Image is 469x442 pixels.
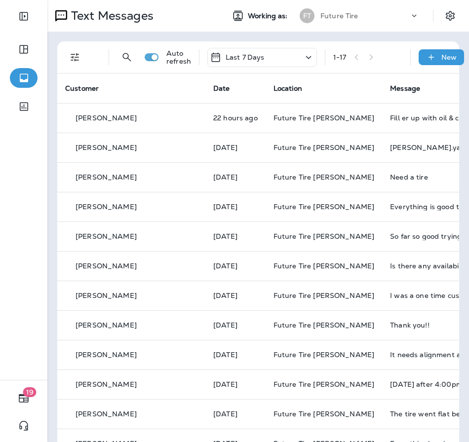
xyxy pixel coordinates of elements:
span: Future Tire [PERSON_NAME] [274,143,375,152]
button: Search Messages [117,47,137,67]
span: Message [390,84,420,93]
p: Sep 28, 2025 08:25 AM [213,292,258,299]
p: [PERSON_NAME] [76,144,137,151]
p: [PERSON_NAME] [76,292,137,299]
span: Date [213,84,230,93]
p: Text Messages [67,8,154,23]
p: Oct 1, 2025 11:50 AM [213,173,258,181]
p: Last 7 Days [226,53,265,61]
span: Future Tire [PERSON_NAME] [274,321,375,330]
div: 1 - 17 [333,53,347,61]
span: Future Tire [PERSON_NAME] [274,232,375,241]
p: [PERSON_NAME] [76,203,137,211]
p: Auto refresh [166,49,191,65]
p: [PERSON_NAME] [76,232,137,240]
p: Sep 30, 2025 09:51 AM [213,203,258,211]
p: Future Tire [320,12,358,20]
span: Location [274,84,302,93]
p: Sep 30, 2025 08:28 AM [213,232,258,240]
span: Future Tire [PERSON_NAME] [274,261,375,270]
p: Sep 23, 2025 02:38 PM [213,380,258,388]
div: FT [300,8,314,23]
p: [PERSON_NAME] [76,262,137,270]
span: Future Tire [PERSON_NAME] [274,202,375,211]
button: Filters [65,47,85,67]
button: 19 [10,388,38,408]
p: Sep 23, 2025 01:49 PM [213,410,258,418]
span: Future Tire [PERSON_NAME] [274,409,375,418]
span: Customer [65,84,99,93]
span: Future Tire [PERSON_NAME] [274,291,375,300]
p: Sep 29, 2025 01:40 PM [213,262,258,270]
p: [PERSON_NAME] [76,114,137,122]
p: New [441,53,457,61]
span: Future Tire [PERSON_NAME] [274,113,375,122]
p: [PERSON_NAME] [76,173,137,181]
p: [PERSON_NAME] [76,351,137,359]
p: [PERSON_NAME] [76,410,137,418]
p: [PERSON_NAME] [76,321,137,329]
span: Future Tire [PERSON_NAME] [274,173,375,182]
p: Sep 24, 2025 04:41 PM [213,321,258,329]
p: [PERSON_NAME] [76,380,137,388]
p: Oct 2, 2025 09:34 AM [213,114,258,122]
p: Oct 1, 2025 02:06 PM [213,144,258,151]
span: Future Tire [PERSON_NAME] [274,350,375,359]
span: Future Tire [PERSON_NAME] [274,380,375,389]
span: 19 [23,387,37,397]
p: Sep 24, 2025 09:12 AM [213,351,258,359]
span: Working as: [248,12,290,20]
button: Settings [441,7,459,25]
button: Expand Sidebar [10,6,38,26]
